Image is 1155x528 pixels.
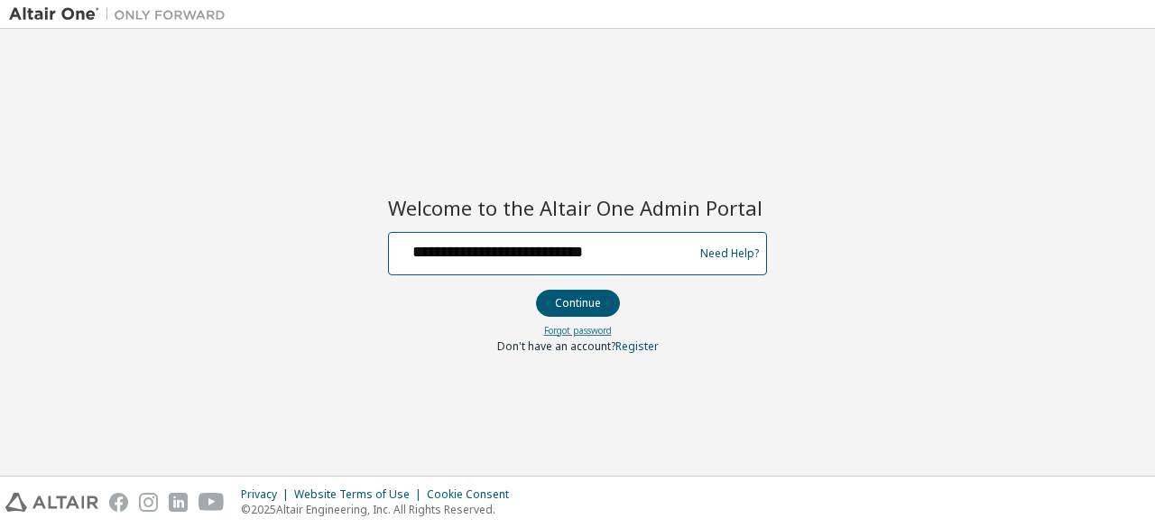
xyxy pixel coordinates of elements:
[497,338,615,354] span: Don't have an account?
[5,493,98,512] img: altair_logo.svg
[700,253,759,254] a: Need Help?
[9,5,235,23] img: Altair One
[241,487,294,502] div: Privacy
[536,290,620,317] button: Continue
[427,487,520,502] div: Cookie Consent
[169,493,188,512] img: linkedin.svg
[241,502,520,517] p: © 2025 Altair Engineering, Inc. All Rights Reserved.
[388,195,767,220] h2: Welcome to the Altair One Admin Portal
[544,324,612,337] a: Forgot password
[109,493,128,512] img: facebook.svg
[139,493,158,512] img: instagram.svg
[294,487,427,502] div: Website Terms of Use
[615,338,659,354] a: Register
[199,493,225,512] img: youtube.svg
